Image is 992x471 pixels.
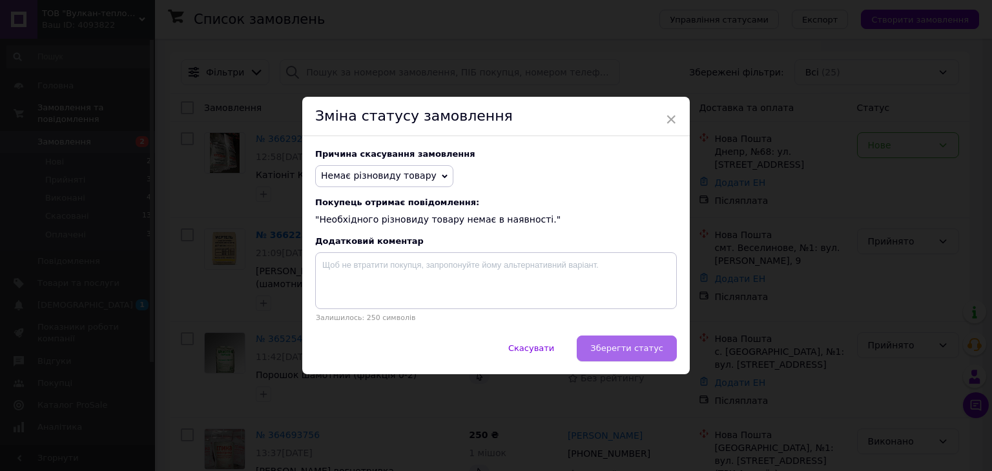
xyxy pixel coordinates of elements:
[590,343,663,353] span: Зберегти статус
[315,236,677,246] div: Додатковий коментар
[315,149,677,159] div: Причина скасування замовлення
[315,197,677,226] div: "Необхідного різновиду товару немає в наявності."
[315,197,677,207] span: Покупець отримає повідомлення:
[321,170,437,181] span: Немає різновиду товару
[302,97,690,136] div: Зміна статусу замовлення
[315,314,677,322] p: Залишилось: 250 символів
[577,336,677,361] button: Зберегти статус
[495,336,568,361] button: Скасувати
[508,343,554,353] span: Скасувати
[665,108,677,130] span: ×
